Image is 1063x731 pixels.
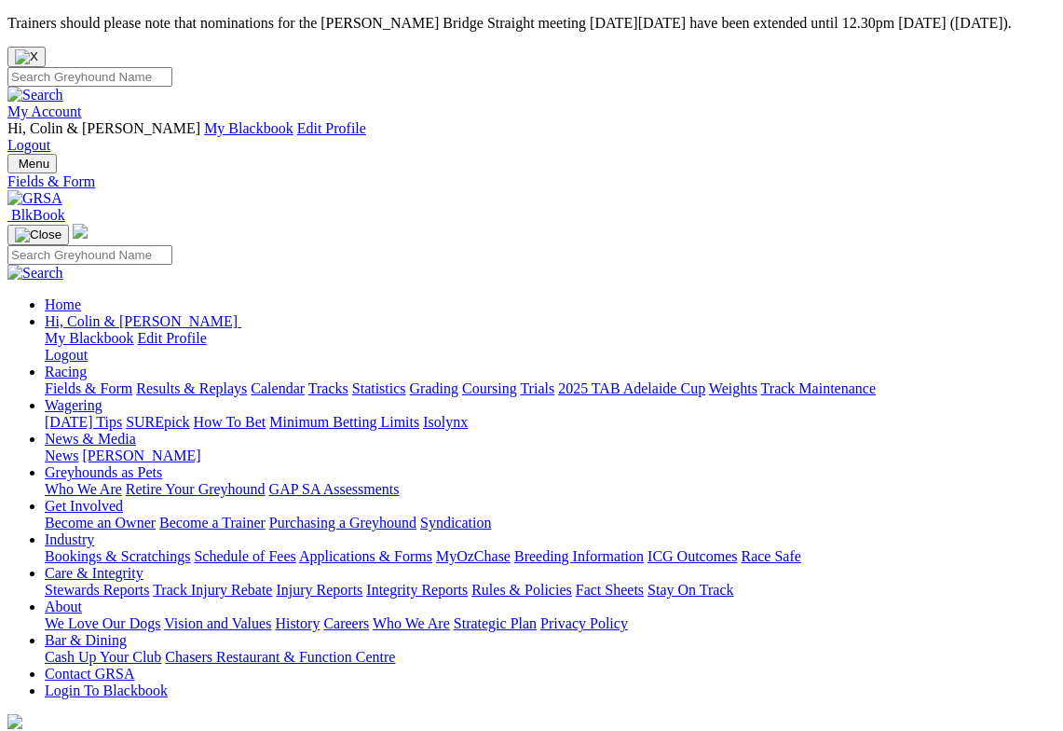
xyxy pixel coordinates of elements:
[45,397,102,413] a: Wagering
[45,330,134,346] a: My Blackbook
[45,615,160,631] a: We Love Our Dogs
[45,464,162,480] a: Greyhounds as Pets
[7,67,172,87] input: Search
[45,330,1056,364] div: Hi, Colin & [PERSON_NAME]
[15,228,61,242] img: Close
[7,120,1056,154] div: My Account
[82,448,200,463] a: [PERSON_NAME]
[308,380,348,396] a: Tracks
[540,615,628,631] a: Privacy Policy
[423,414,468,430] a: Isolynx
[126,481,266,497] a: Retire Your Greyhound
[45,515,1056,531] div: Get Involved
[45,313,241,329] a: Hi, Colin & [PERSON_NAME]
[741,548,800,564] a: Race Safe
[323,615,369,631] a: Careers
[45,531,94,547] a: Industry
[269,414,419,430] a: Minimum Betting Limits
[204,120,293,136] a: My Blackbook
[7,47,46,67] button: Close
[7,15,1056,32] p: Trainers should please note that nominations for the [PERSON_NAME] Bridge Straight meeting [DATE]...
[15,49,38,64] img: X
[45,380,1056,397] div: Racing
[7,714,22,729] img: logo-grsa-white.png
[269,481,400,497] a: GAP SA Assessments
[136,380,247,396] a: Results & Replays
[7,154,57,173] button: Toggle navigation
[45,666,134,682] a: Contact GRSA
[45,582,1056,599] div: Care & Integrity
[45,313,238,329] span: Hi, Colin & [PERSON_NAME]
[576,582,644,598] a: Fact Sheets
[45,297,81,312] a: Home
[471,582,572,598] a: Rules & Policies
[7,245,172,265] input: Search
[647,582,733,598] a: Stay On Track
[7,190,62,207] img: GRSA
[45,548,190,564] a: Bookings & Scratchings
[45,649,161,665] a: Cash Up Your Club
[410,380,458,396] a: Grading
[276,582,362,598] a: Injury Reports
[45,448,78,463] a: News
[45,431,136,447] a: News & Media
[558,380,705,396] a: 2025 TAB Adelaide Cup
[297,120,366,136] a: Edit Profile
[647,548,737,564] a: ICG Outcomes
[299,548,432,564] a: Applications & Forms
[45,347,88,363] a: Logout
[352,380,406,396] a: Statistics
[7,103,82,119] a: My Account
[45,683,168,698] a: Login To Blackbook
[45,364,87,379] a: Racing
[275,615,320,631] a: History
[7,120,200,136] span: Hi, Colin & [PERSON_NAME]
[126,414,189,430] a: SUREpick
[7,265,63,282] img: Search
[366,582,468,598] a: Integrity Reports
[45,515,156,531] a: Become an Owner
[159,515,266,531] a: Become a Trainer
[45,548,1056,565] div: Industry
[153,582,272,598] a: Track Injury Rebate
[73,224,88,239] img: logo-grsa-white.png
[138,330,207,346] a: Edit Profile
[194,414,266,430] a: How To Bet
[194,548,295,564] a: Schedule of Fees
[514,548,644,564] a: Breeding Information
[761,380,876,396] a: Track Maintenance
[45,498,123,514] a: Get Involved
[45,414,122,430] a: [DATE] Tips
[269,515,416,531] a: Purchasing a Greyhound
[462,380,517,396] a: Coursing
[45,481,122,497] a: Who We Are
[165,649,395,665] a: Chasers Restaurant & Function Centre
[420,515,491,531] a: Syndication
[251,380,305,396] a: Calendar
[7,87,63,103] img: Search
[7,137,50,153] a: Logout
[45,565,143,581] a: Care & Integrity
[7,173,1056,190] a: Fields & Form
[373,615,450,631] a: Who We Are
[520,380,554,396] a: Trials
[45,481,1056,498] div: Greyhounds as Pets
[45,599,82,614] a: About
[45,632,127,648] a: Bar & Dining
[19,157,49,171] span: Menu
[45,649,1056,666] div: Bar & Dining
[436,548,511,564] a: MyOzChase
[709,380,757,396] a: Weights
[454,615,537,631] a: Strategic Plan
[7,225,69,245] button: Toggle navigation
[45,380,132,396] a: Fields & Form
[11,207,65,223] span: BlkBook
[45,615,1056,632] div: About
[164,615,271,631] a: Vision and Values
[45,448,1056,464] div: News & Media
[7,207,65,223] a: BlkBook
[45,582,149,598] a: Stewards Reports
[45,414,1056,431] div: Wagering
